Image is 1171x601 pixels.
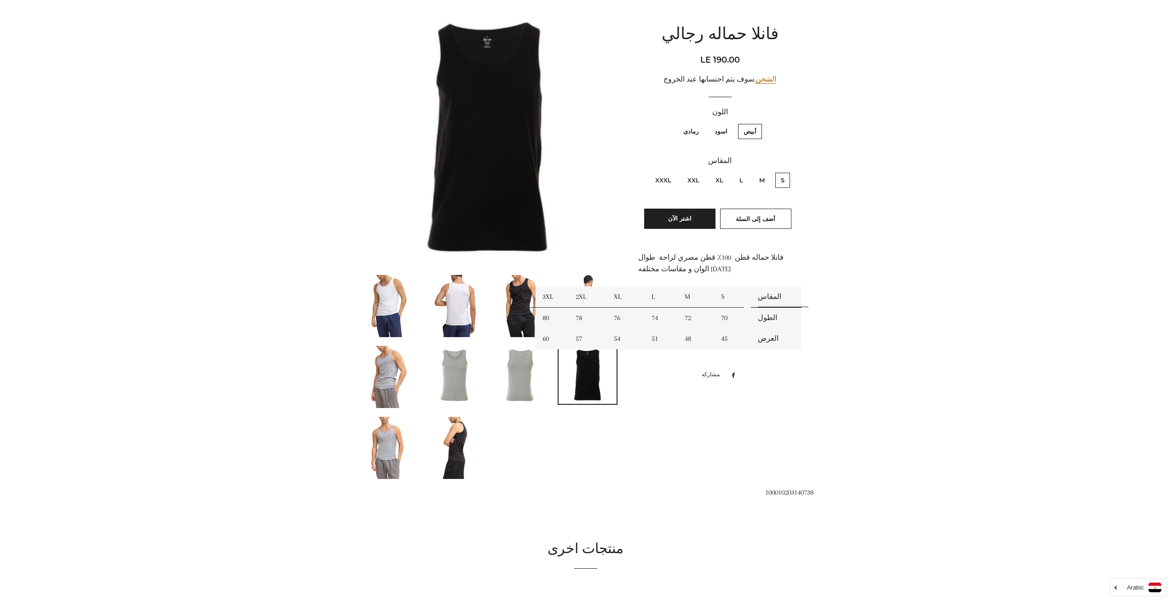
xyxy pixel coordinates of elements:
[536,328,569,349] td: 60
[678,328,714,349] td: 48
[700,55,740,65] span: LE 190.00
[702,370,724,380] span: مشاركه
[1127,584,1144,590] i: Arabic
[714,308,751,329] td: 70
[569,308,607,329] td: 78
[492,346,550,404] img: تحميل الصورة في عارض المعرض ، Back View Grey Vest
[536,286,569,308] td: 3XL
[1115,583,1161,592] a: Arabic
[751,328,802,349] td: العرض
[638,74,802,85] div: .سوف يتم احتسابها عند الخروج
[678,124,704,139] label: رمادى
[714,286,751,308] td: S
[645,328,678,349] td: 51
[765,488,813,496] span: 100010203140738
[358,7,618,267] img: Front View Black Vest
[367,346,408,408] img: تحميل الصورة في عارض المعرض ، فانلا حماله رجالي
[638,252,802,275] p: فانلا حماله قطن 100٪ قطن مصري لراحة طوال [DATE] الوان و مقاسات مختلفه
[734,173,749,188] label: L
[678,286,714,308] td: M
[710,173,729,188] label: XL
[709,124,733,139] label: اسود
[358,540,813,559] h2: منتجات اخرى
[569,286,607,308] td: 2XL
[751,308,802,329] td: الطول
[569,328,607,349] td: 57
[607,328,645,349] td: 54
[536,308,569,329] td: 80
[720,209,791,229] button: أضف إلى السلة
[678,308,714,329] td: 72
[496,275,546,337] img: تحميل الصورة في عارض المعرض ، فانلا حماله رجالي
[607,308,645,329] td: 76
[638,23,802,47] h1: فانلا حماله رجالي
[638,106,802,118] label: اللون
[645,308,678,329] td: 74
[751,286,802,308] td: المقاس
[559,346,617,404] img: تحميل الصورة في عارض المعرض ، Front View Black Vest
[682,173,705,188] label: XXL
[754,173,770,188] label: M
[756,75,776,84] a: الشحن
[425,346,483,404] img: تحميل الصورة في عارض المعرض ، Front View Grey Vest
[363,275,413,337] img: تحميل الصورة في عارض المعرض ، فانلا حماله رجالي
[645,286,678,308] td: L
[429,417,479,479] img: تحميل الصورة في عارض المعرض ، فانلا حماله رجالي
[367,417,408,479] img: تحميل الصورة في عارض المعرض ، فانلا حماله رجالي
[738,124,762,139] label: أبيض
[650,173,677,188] label: XXXL
[607,286,645,308] td: XL
[567,275,608,337] img: تحميل الصورة في عارض المعرض ، فانلا حماله رجالي
[638,155,802,167] label: المقاس
[429,275,480,337] img: تحميل الصورة في عارض المعرض ، فانلا حماله رجالي
[644,209,715,229] button: اشتر الآن
[714,328,751,349] td: 45
[775,173,790,188] label: S
[736,215,775,222] span: أضف إلى السلة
